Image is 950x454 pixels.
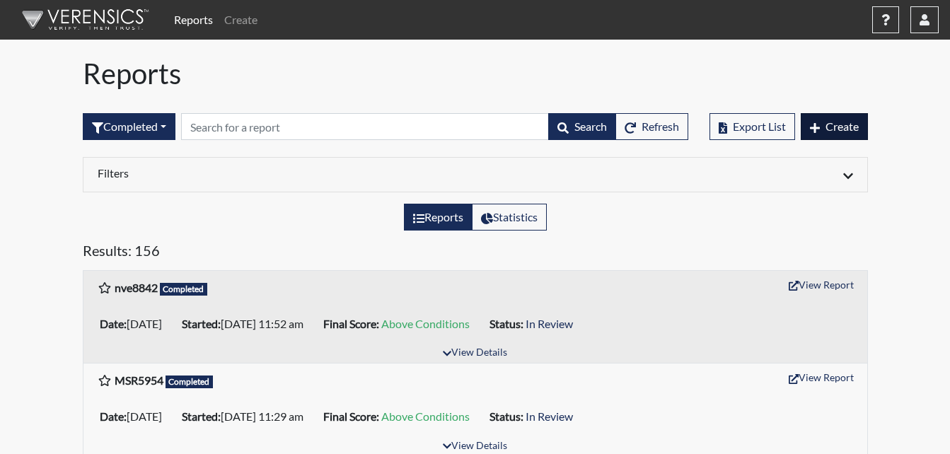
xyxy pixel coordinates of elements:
button: Search [548,113,616,140]
b: Date: [100,317,127,330]
span: Search [574,120,607,133]
input: Search by Registration ID, Interview Number, or Investigation Name. [181,113,549,140]
label: View statistics about completed interviews [472,204,547,231]
button: View Report [782,274,860,296]
h6: Filters [98,166,465,180]
span: Above Conditions [381,409,470,423]
b: Started: [182,409,221,423]
b: Started: [182,317,221,330]
a: Create [219,6,263,34]
li: [DATE] 11:52 am [176,313,318,335]
li: [DATE] [94,313,176,335]
div: Click to expand/collapse filters [87,166,864,183]
span: Export List [733,120,786,133]
b: Status: [490,317,523,330]
div: Filter by interview status [83,113,175,140]
b: Final Score: [323,317,379,330]
b: nve8842 [115,281,158,294]
label: View the list of reports [404,204,473,231]
span: Completed [160,283,208,296]
h5: Results: 156 [83,242,868,264]
span: In Review [526,317,573,330]
b: Status: [490,409,523,423]
button: Refresh [615,113,688,140]
button: Export List [709,113,795,140]
li: [DATE] 11:29 am [176,405,318,428]
span: In Review [526,409,573,423]
b: MSR5954 [115,373,163,387]
span: Create [826,120,859,133]
span: Above Conditions [381,317,470,330]
button: View Report [782,366,860,388]
a: Reports [168,6,219,34]
span: Completed [166,376,214,388]
h1: Reports [83,57,868,91]
button: View Details [436,344,514,363]
b: Final Score: [323,409,379,423]
button: Create [801,113,868,140]
button: Completed [83,113,175,140]
li: [DATE] [94,405,176,428]
b: Date: [100,409,127,423]
span: Refresh [642,120,679,133]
